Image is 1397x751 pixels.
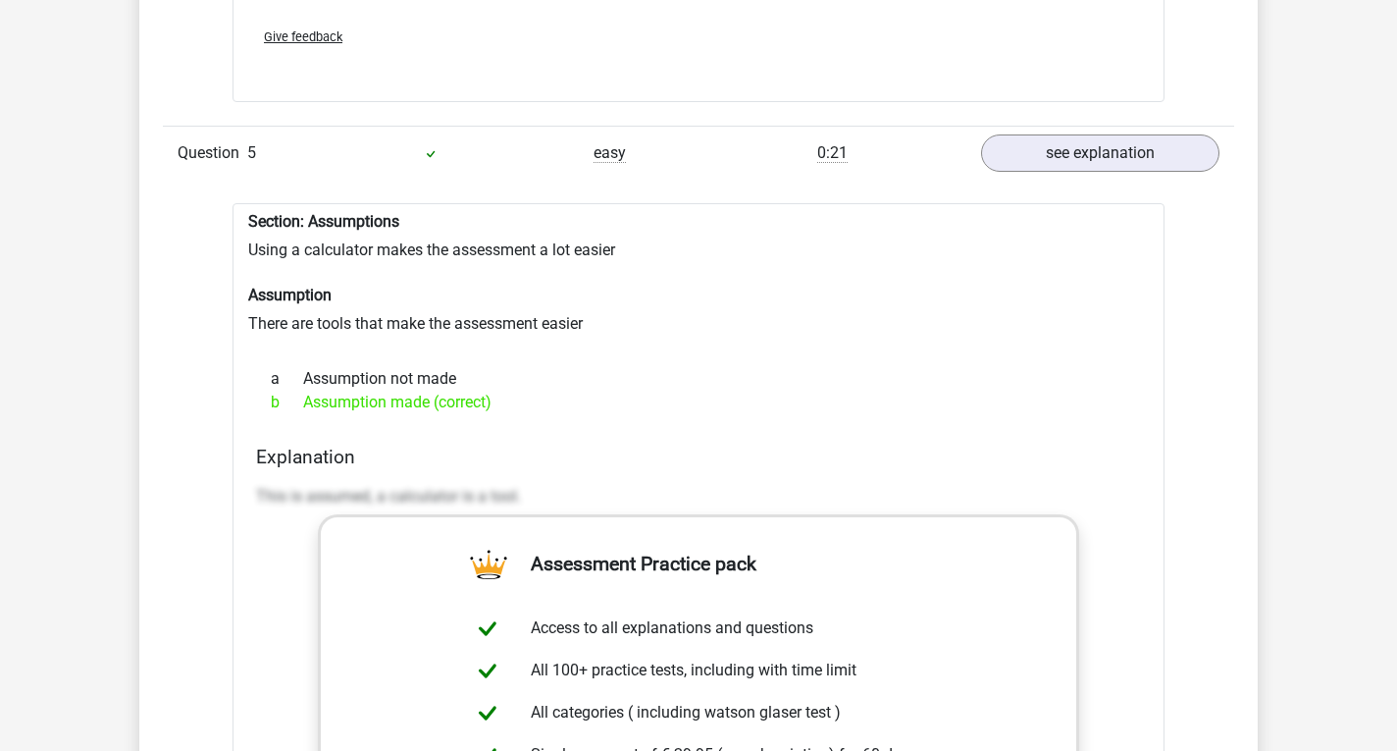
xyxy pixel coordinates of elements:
[248,212,1149,231] h6: Section: Assumptions
[256,391,1141,414] div: Assumption made (correct)
[247,143,256,162] span: 5
[264,29,342,44] span: Give feedback
[256,446,1141,468] h4: Explanation
[594,143,626,163] span: easy
[256,367,1141,391] div: Assumption not made
[981,134,1219,172] a: see explanation
[256,485,1141,509] p: This is assumed, a calculator is a tool.
[271,367,303,391] span: a
[248,286,1149,304] h6: Assumption
[817,143,848,163] span: 0:21
[178,141,247,165] span: Question
[271,391,303,414] span: b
